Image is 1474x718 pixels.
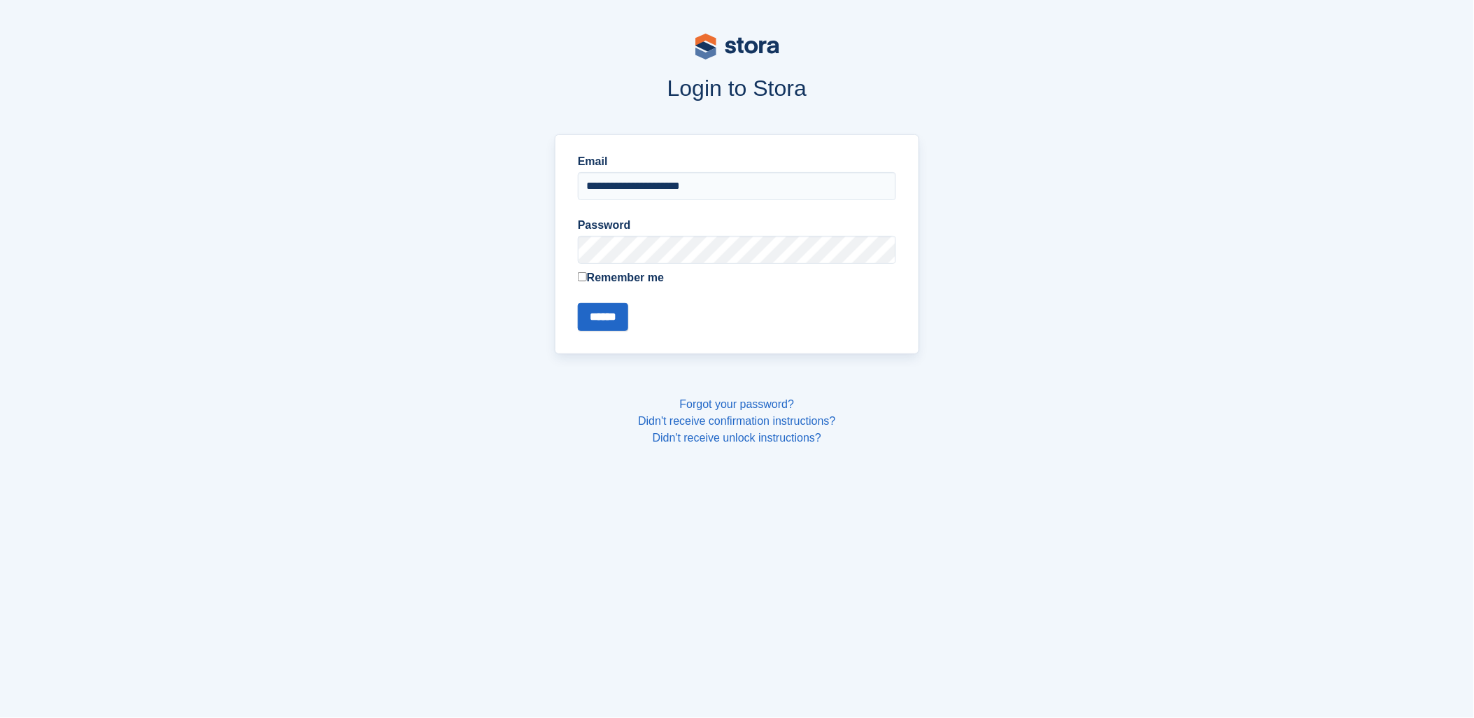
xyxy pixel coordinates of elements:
a: Didn't receive unlock instructions? [653,432,821,444]
h1: Login to Stora [288,76,1186,101]
a: Didn't receive confirmation instructions? [638,415,835,427]
img: stora-logo-53a41332b3708ae10de48c4981b4e9114cc0af31d8433b30ea865607fb682f29.svg [695,34,779,59]
label: Email [578,153,896,170]
a: Forgot your password? [680,398,795,410]
label: Password [578,217,896,234]
input: Remember me [578,272,587,281]
label: Remember me [578,269,896,286]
